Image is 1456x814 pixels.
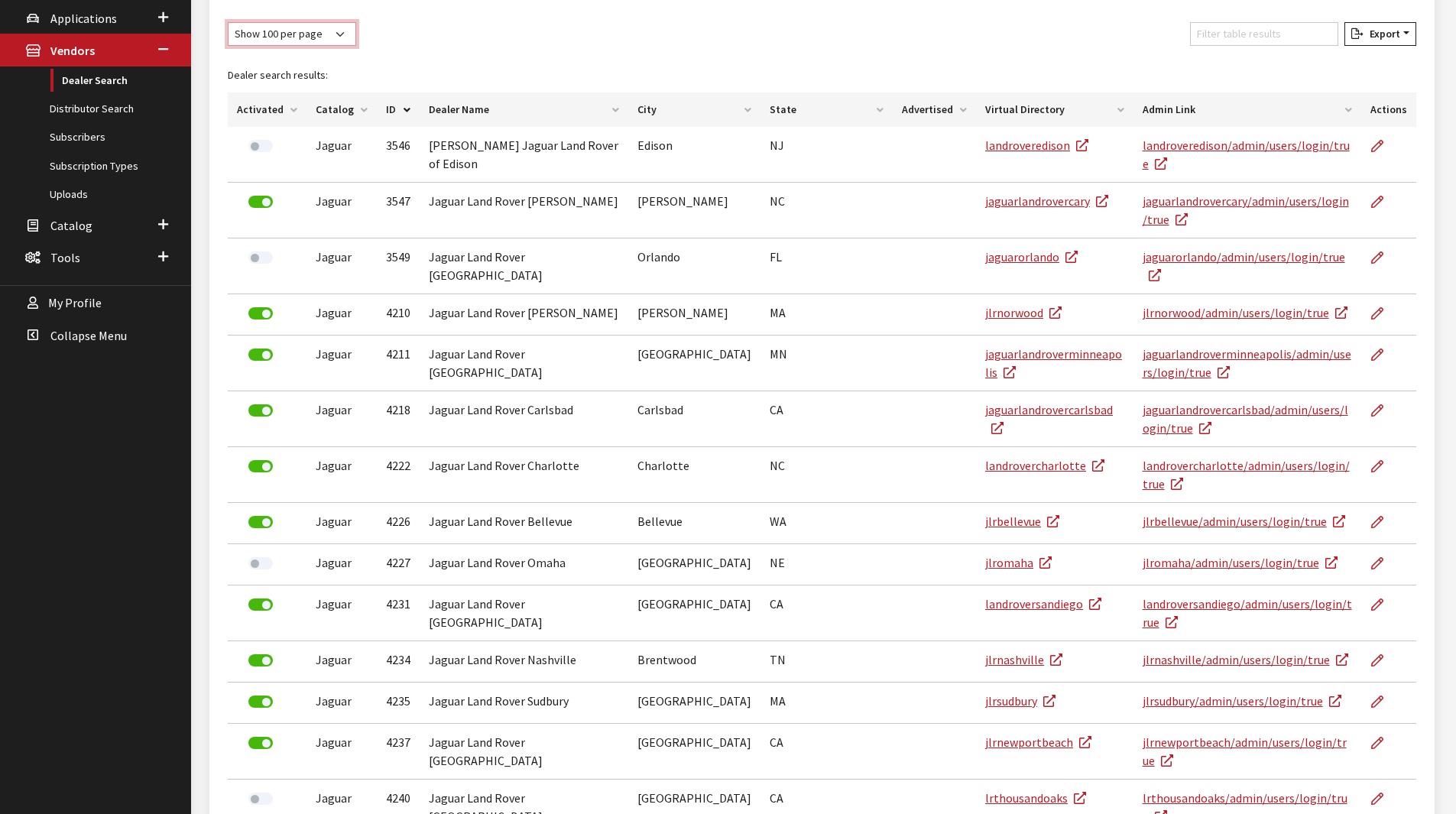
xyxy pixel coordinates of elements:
[248,404,273,417] label: Deactivate Dealer
[760,683,893,724] td: MA
[628,92,760,127] th: City: activate to sort column ascending
[248,793,273,805] label: Activate Dealer
[628,503,760,544] td: Bellevue
[420,447,628,503] td: Jaguar Land Rover Charlotte
[420,336,628,391] td: Jaguar Land Rover [GEOGRAPHIC_DATA]
[1361,92,1416,127] th: Actions
[420,92,628,127] th: Dealer Name: activate to sort column ascending
[377,503,420,544] td: 4226
[760,92,893,127] th: State: activate to sort column ascending
[420,641,628,683] td: Jaguar Land Rover Nashville
[628,683,760,724] td: [GEOGRAPHIC_DATA]
[248,696,273,708] label: Deactivate Dealer
[1370,724,1396,762] a: Edit Dealer
[377,391,420,447] td: 4218
[420,585,628,641] td: Jaguar Land Rover [GEOGRAPHIC_DATA]
[1364,27,1400,41] span: Export
[1143,596,1352,630] a: landroversandiego/admin/users/login/true
[760,503,893,544] td: WA
[985,555,1052,570] a: jlromaha
[628,391,760,447] td: Carlsbad
[985,735,1091,750] a: jlrnewportbeach
[628,238,760,294] td: Orlando
[420,503,628,544] td: Jaguar Land Rover Bellevue
[248,196,273,208] label: Deactivate Dealer
[985,193,1108,209] a: jaguarlandrovercary
[377,641,420,683] td: 4234
[306,238,377,294] td: Jaguar
[985,249,1078,264] a: jaguarorlando
[377,683,420,724] td: 4235
[248,598,273,611] label: Deactivate Dealer
[628,544,760,585] td: [GEOGRAPHIC_DATA]
[628,641,760,683] td: Brentwood
[760,544,893,585] td: NE
[306,683,377,724] td: Jaguar
[377,585,420,641] td: 4231
[1370,503,1396,541] a: Edit Dealer
[1143,402,1348,436] a: jaguarlandrovercarlsbad/admin/users/login/true
[50,11,117,26] span: Applications
[50,44,95,59] span: Vendors
[985,790,1086,806] a: lrthousandoaks
[248,557,273,569] label: Activate Dealer
[628,336,760,391] td: [GEOGRAPHIC_DATA]
[306,183,377,238] td: Jaguar
[1143,138,1350,171] a: landroveredison/admin/users/login/true
[420,183,628,238] td: Jaguar Land Rover [PERSON_NAME]
[306,294,377,336] td: Jaguar
[985,402,1113,436] a: jaguarlandrovercarlsbad
[1133,92,1361,127] th: Admin Link: activate to sort column ascending
[1370,544,1396,582] a: Edit Dealer
[248,307,273,319] label: Deactivate Dealer
[976,92,1133,127] th: Virtual Directory: activate to sort column ascending
[306,724,377,780] td: Jaguar
[306,92,377,127] th: Catalog: activate to sort column ascending
[760,391,893,447] td: CA
[248,349,273,361] label: Deactivate Dealer
[1370,641,1396,679] a: Edit Dealer
[1370,336,1396,374] a: Edit Dealer
[985,596,1101,611] a: landroversandiego
[1143,305,1347,320] a: jlrnorwood/admin/users/login/true
[1370,183,1396,221] a: Edit Dealer
[1370,294,1396,332] a: Edit Dealer
[1143,735,1347,768] a: jlrnewportbeach/admin/users/login/true
[228,58,1416,92] caption: Dealer search results:
[248,140,273,152] label: Activate Dealer
[985,514,1059,529] a: jlrbellevue
[760,294,893,336] td: MA
[1370,585,1396,624] a: Edit Dealer
[1143,652,1348,667] a: jlrnashville/admin/users/login/true
[760,127,893,183] td: NJ
[628,447,760,503] td: Charlotte
[628,127,760,183] td: Edison
[1143,555,1338,570] a: jlromaha/admin/users/login/true
[760,336,893,391] td: MN
[628,294,760,336] td: [PERSON_NAME]
[1143,249,1345,283] a: jaguarorlando/admin/users/login/true
[50,250,80,265] span: Tools
[248,516,273,528] label: Deactivate Dealer
[760,641,893,683] td: TN
[1370,391,1396,430] a: Edit Dealer
[985,458,1104,473] a: landrovercharlotte
[985,305,1062,320] a: jlrnorwood
[628,183,760,238] td: [PERSON_NAME]
[50,328,127,343] span: Collapse Menu
[48,296,102,311] span: My Profile
[985,693,1056,709] a: jlrsudbury
[420,391,628,447] td: Jaguar Land Rover Carlsbad
[50,218,92,233] span: Catalog
[1190,22,1338,46] input: Filter table results
[248,251,273,264] label: Activate Dealer
[893,92,976,127] th: Advertised: activate to sort column ascending
[1143,514,1345,529] a: jlrbellevue/admin/users/login/true
[985,652,1062,667] a: jlrnashville
[760,724,893,780] td: CA
[1370,127,1396,165] a: Edit Dealer
[377,447,420,503] td: 4222
[1143,193,1349,227] a: jaguarlandrovercary/admin/users/login/true
[306,503,377,544] td: Jaguar
[985,346,1122,380] a: jaguarlandroverminneapolis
